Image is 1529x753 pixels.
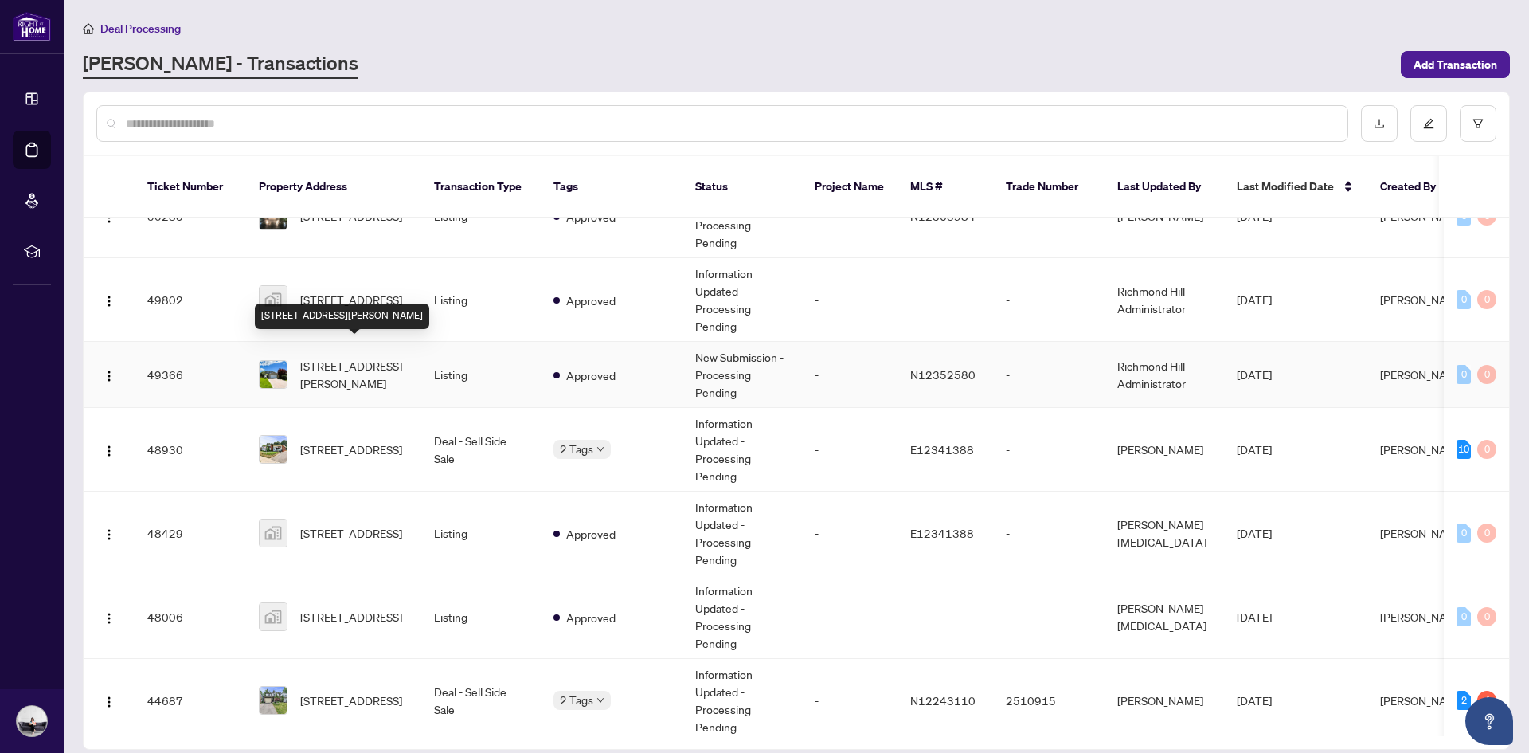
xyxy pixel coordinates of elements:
td: Information Updated - Processing Pending [682,258,802,342]
td: - [802,492,897,575]
button: Logo [96,437,122,462]
th: Property Address [246,156,421,218]
td: - [993,408,1105,492]
td: 2510915 [993,659,1105,743]
div: 0 [1477,524,1496,543]
span: [DATE] [1237,442,1272,457]
td: [PERSON_NAME][MEDICAL_DATA] [1105,492,1224,575]
td: Listing [421,258,541,342]
button: edit [1410,105,1447,142]
td: - [802,342,897,408]
span: [PERSON_NAME] [1380,292,1466,307]
td: Information Updated - Processing Pending [682,575,802,659]
th: Created By [1367,156,1463,218]
img: Logo [103,612,115,625]
div: [STREET_ADDRESS][PERSON_NAME] [255,304,429,329]
button: download [1361,105,1398,142]
img: thumbnail-img [260,286,287,313]
th: Last Updated By [1105,156,1224,218]
span: [DATE] [1237,693,1272,708]
button: Logo [96,287,122,312]
span: [PERSON_NAME] [1380,526,1466,540]
td: - [993,492,1105,575]
button: Open asap [1465,697,1513,745]
td: - [993,258,1105,342]
span: edit [1423,118,1434,129]
button: Logo [96,520,122,546]
span: [PERSON_NAME] [1380,367,1466,382]
span: [STREET_ADDRESS] [300,608,402,626]
td: 49366 [135,342,246,408]
td: Information Updated - Processing Pending [682,492,802,575]
span: home [83,23,94,34]
td: - [993,575,1105,659]
button: filter [1460,105,1496,142]
th: Transaction Type [421,156,541,218]
td: 48930 [135,408,246,492]
img: thumbnail-img [260,520,287,547]
span: 2 Tags [560,691,593,709]
span: Approved [566,292,616,309]
div: 4 [1477,691,1496,710]
span: download [1374,118,1385,129]
span: [STREET_ADDRESS] [300,692,402,709]
img: logo [13,12,51,41]
span: [STREET_ADDRESS] [300,441,402,458]
td: Listing [421,342,541,408]
span: [DATE] [1237,526,1272,540]
th: Status [682,156,802,218]
img: Logo [103,696,115,708]
th: MLS # [897,156,993,218]
div: 10 [1457,440,1471,459]
span: Approved [566,367,616,384]
span: E12341388 [910,526,974,540]
span: Last Modified Date [1237,178,1334,195]
span: [STREET_ADDRESS][PERSON_NAME] [300,357,409,392]
span: [DATE] [1237,610,1272,624]
td: Listing [421,575,541,659]
button: Logo [96,688,122,713]
span: Approved [566,525,616,543]
td: [PERSON_NAME] [1105,408,1224,492]
img: Logo [103,445,115,457]
span: [STREET_ADDRESS] [300,524,402,542]
div: 0 [1457,365,1471,384]
td: 44687 [135,659,246,743]
td: 48429 [135,492,246,575]
div: 0 [1477,607,1496,626]
span: [PERSON_NAME] [1380,442,1466,457]
td: 48006 [135,575,246,659]
img: thumbnail-img [260,603,287,630]
button: Add Transaction [1401,51,1510,78]
img: Logo [103,370,115,382]
td: - [993,342,1105,408]
th: Ticket Number [135,156,246,218]
th: Tags [541,156,682,218]
span: [STREET_ADDRESS] [300,291,402,308]
div: 2 [1457,691,1471,710]
img: Logo [103,211,115,224]
th: Last Modified Date [1224,156,1367,218]
div: 0 [1457,607,1471,626]
span: [PERSON_NAME] [1380,610,1466,624]
img: thumbnail-img [260,361,287,388]
img: Logo [103,295,115,308]
div: 0 [1477,440,1496,459]
img: thumbnail-img [260,687,287,714]
td: Listing [421,492,541,575]
div: 0 [1457,524,1471,543]
td: Information Updated - Processing Pending [682,408,802,492]
button: Logo [96,362,122,387]
span: [PERSON_NAME] [1380,693,1466,708]
td: Richmond Hill Administrator [1105,258,1224,342]
img: Logo [103,528,115,541]
td: Deal - Sell Side Sale [421,659,541,743]
th: Project Name [802,156,897,218]
div: 0 [1477,290,1496,309]
button: Logo [96,604,122,629]
th: Trade Number [993,156,1105,218]
span: Add Transaction [1414,52,1497,77]
span: filter [1472,118,1484,129]
span: N12243110 [910,693,976,708]
span: 2 Tags [560,440,593,458]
